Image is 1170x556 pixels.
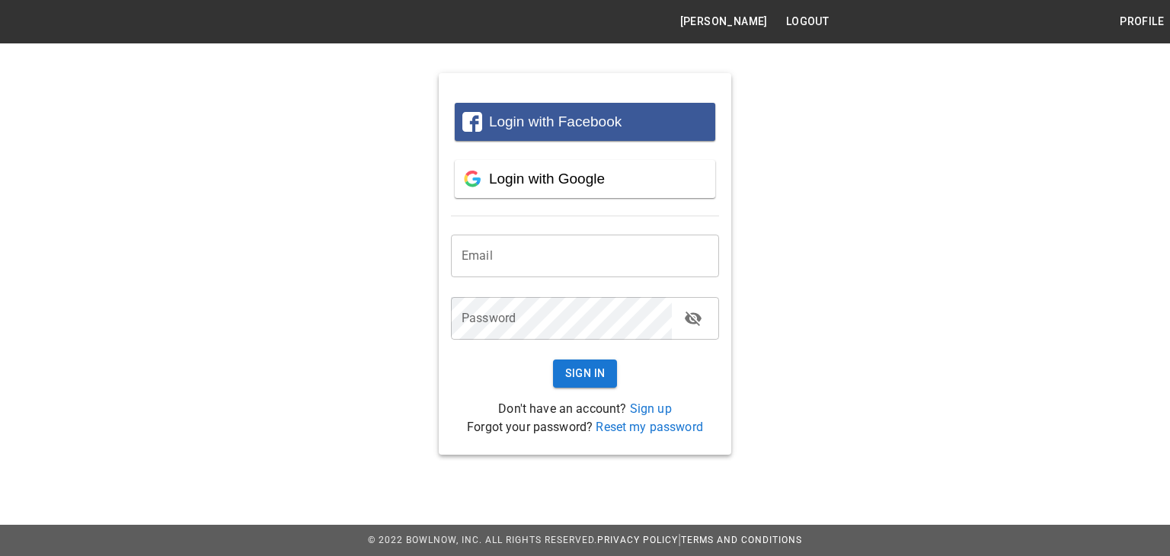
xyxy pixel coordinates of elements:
[780,8,835,36] button: Logout
[630,401,672,416] a: Sign up
[489,113,622,129] span: Login with Facebook
[678,303,708,334] button: toggle password visibility
[1114,8,1170,36] button: Profile
[596,420,703,434] a: Reset my password
[368,535,597,545] span: © 2022 BowlNow, Inc. All Rights Reserved.
[489,171,605,187] span: Login with Google
[451,418,719,436] p: Forgot your password?
[681,535,802,545] a: Terms and Conditions
[455,103,715,141] button: Login with Facebook
[8,14,91,29] img: logo
[597,535,678,545] a: Privacy Policy
[553,359,618,388] button: Sign In
[455,160,715,198] button: Login with Google
[451,400,719,418] p: Don't have an account?
[674,8,774,36] button: [PERSON_NAME]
